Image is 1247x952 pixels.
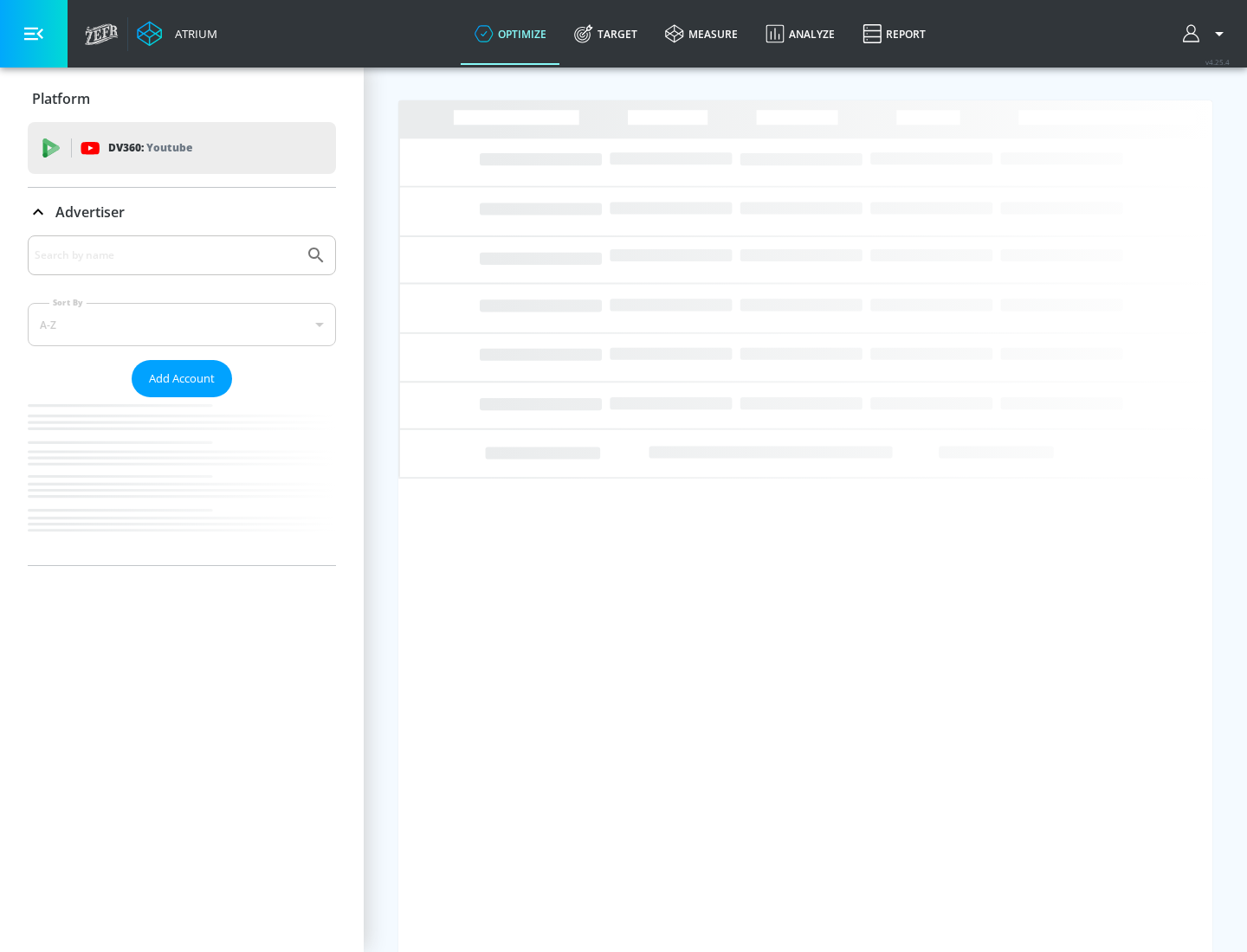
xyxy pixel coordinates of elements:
div: Advertiser [28,188,336,236]
p: DV360: [108,138,192,158]
a: Analyze [752,3,849,65]
a: Atrium [137,21,217,47]
label: Sort By [49,297,87,308]
div: Atrium [168,26,217,42]
a: optimize [461,3,560,65]
p: Youtube [146,138,192,157]
div: Advertiser [28,235,336,565]
a: Report [849,3,940,65]
p: Platform [32,89,90,108]
p: Advertiser [55,203,125,222]
div: DV360: Youtube [28,122,336,174]
span: Add Account [149,369,215,389]
a: Target [560,3,651,65]
button: Add Account [132,360,232,397]
div: Platform [28,74,336,123]
a: measure [651,3,752,65]
nav: list of Advertiser [28,397,336,565]
input: Search by name [35,244,297,267]
span: v 4.25.4 [1205,57,1230,67]
div: A-Z [28,303,336,346]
